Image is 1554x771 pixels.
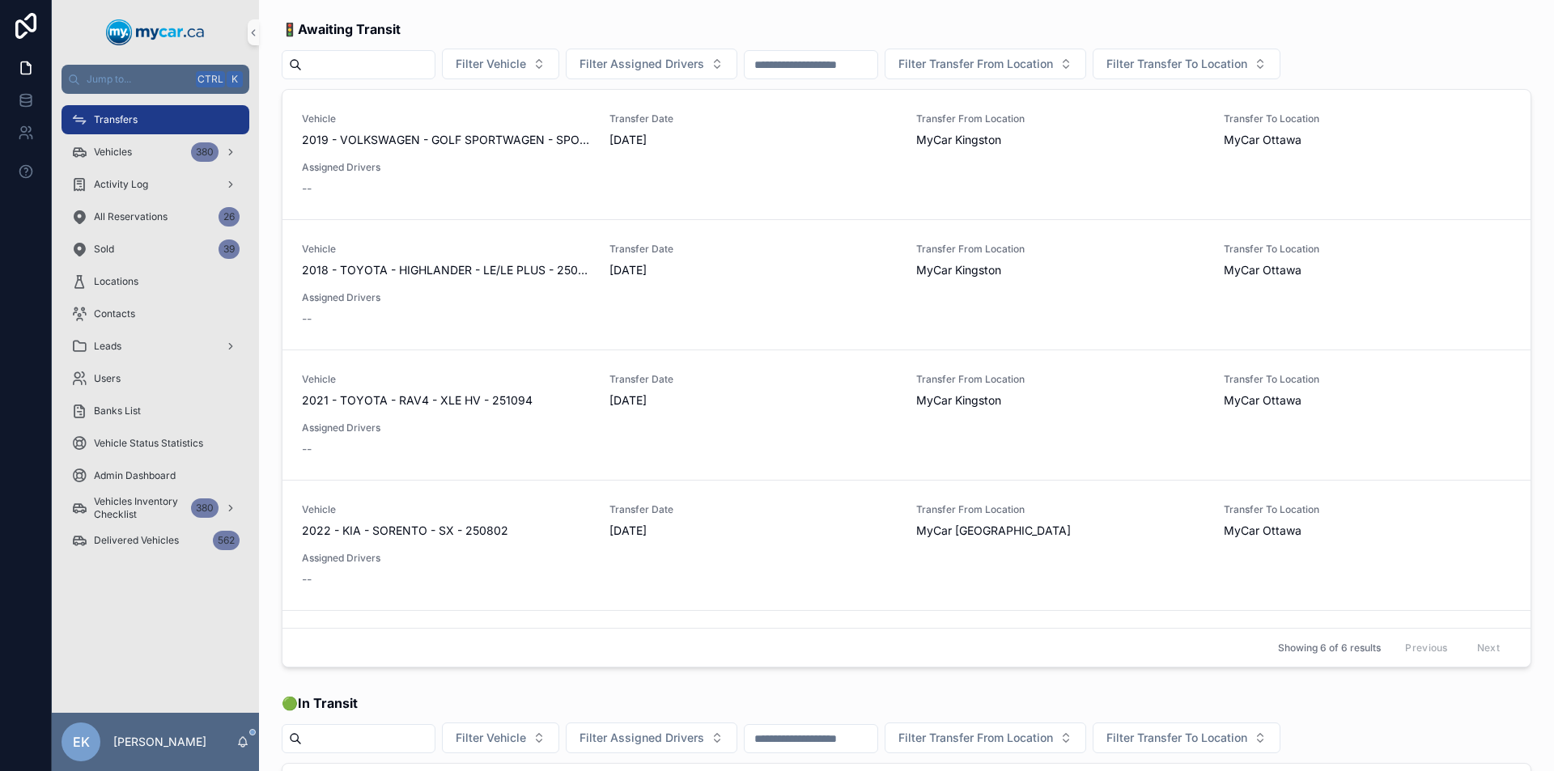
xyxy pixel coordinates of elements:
[94,210,168,223] span: All Reservations
[916,392,1001,409] span: MyCar Kingston
[1093,49,1280,79] button: Select Button
[302,243,590,256] span: Vehicle
[62,65,249,94] button: Jump to...CtrlK
[62,299,249,328] a: Contacts
[916,503,1204,516] span: Transfer From Location
[62,235,249,264] a: Sold39
[191,142,219,162] div: 380
[302,112,590,125] span: Vehicle
[191,498,219,518] div: 380
[62,494,249,523] a: Vehicles Inventory Checklist380
[62,170,249,199] a: Activity Log
[94,178,148,191] span: Activity Log
[1224,373,1512,386] span: Transfer To Location
[298,695,358,711] strong: In Transit
[1106,730,1247,746] span: Filter Transfer To Location
[302,571,312,587] span: --
[1278,641,1381,654] span: Showing 6 of 6 results
[219,207,240,227] div: 26
[94,405,141,417] span: Banks List
[302,132,590,148] span: 2019 - VOLKSWAGEN - GOLF SPORTWAGEN - SPORTWAGEN HIGHLINE - 250767
[94,243,114,256] span: Sold
[885,722,1086,753] button: Select Button
[609,243,898,256] span: Transfer Date
[282,349,1531,480] a: Vehicle2021 - TOYOTA - RAV4 - XLE HV - 251094Transfer Date[DATE]Transfer From LocationMyCar Kings...
[1093,722,1280,753] button: Select Button
[94,146,132,159] span: Vehicles
[94,534,179,547] span: Delivered Vehicles
[916,243,1204,256] span: Transfer From Location
[609,262,898,278] span: [DATE]
[113,734,206,750] p: [PERSON_NAME]
[898,730,1053,746] span: Filter Transfer From Location
[62,105,249,134] a: Transfers
[302,503,590,516] span: Vehicle
[106,19,205,45] img: App logo
[62,138,249,167] a: Vehicles380
[282,480,1531,610] a: Vehicle2022 - KIA - SORENTO - SX - 250802Transfer Date[DATE]Transfer From LocationMyCar [GEOGRAPH...
[609,132,898,148] span: [DATE]
[62,332,249,361] a: Leads
[1224,243,1512,256] span: Transfer To Location
[1106,56,1247,72] span: Filter Transfer To Location
[302,523,508,539] span: 2022 - KIA - SORENTO - SX - 250802
[62,429,249,458] a: Vehicle Status Statistics
[1224,392,1301,409] span: MyCar Ottawa
[566,49,737,79] button: Select Button
[580,56,704,72] span: Filter Assigned Drivers
[302,262,590,278] span: 2018 - TOYOTA - HIGHLANDER - LE/LE PLUS - 250790
[302,392,533,409] span: 2021 - TOYOTA - RAV4 - XLE HV - 251094
[1224,132,1301,148] span: MyCar Ottawa
[609,373,898,386] span: Transfer Date
[94,469,176,482] span: Admin Dashboard
[62,526,249,555] a: Delivered Vehicles562
[609,503,898,516] span: Transfer Date
[298,21,401,37] strong: Awaiting Transit
[228,73,241,86] span: K
[282,90,1531,219] a: Vehicle2019 - VOLKSWAGEN - GOLF SPORTWAGEN - SPORTWAGEN HIGHLINE - 250767Transfer Date[DATE]Trans...
[916,523,1071,539] span: MyCar [GEOGRAPHIC_DATA]
[94,372,121,385] span: Users
[609,112,898,125] span: Transfer Date
[885,49,1086,79] button: Select Button
[442,722,559,753] button: Select Button
[1224,112,1512,125] span: Transfer To Location
[916,132,1001,148] span: MyCar Kingston
[302,291,590,304] span: Assigned Drivers
[302,311,312,327] span: --
[302,552,590,565] span: Assigned Drivers
[94,340,121,353] span: Leads
[442,49,559,79] button: Select Button
[302,180,312,197] span: --
[219,239,240,259] div: 39
[898,56,1053,72] span: Filter Transfer From Location
[94,307,135,320] span: Contacts
[916,373,1204,386] span: Transfer From Location
[1224,503,1512,516] span: Transfer To Location
[62,202,249,231] a: All Reservations26
[282,693,358,713] span: 🟢
[196,71,225,87] span: Ctrl
[302,441,312,457] span: --
[1224,262,1301,278] span: MyCar Ottawa
[580,730,704,746] span: Filter Assigned Drivers
[94,495,185,521] span: Vehicles Inventory Checklist
[456,730,526,746] span: Filter Vehicle
[302,422,590,434] span: Assigned Drivers
[62,364,249,393] a: Users
[916,262,1001,278] span: MyCar Kingston
[94,275,138,288] span: Locations
[302,373,590,386] span: Vehicle
[94,437,203,450] span: Vehicle Status Statistics
[282,219,1531,349] a: Vehicle2018 - TOYOTA - HIGHLANDER - LE/LE PLUS - 250790Transfer Date[DATE]Transfer From LocationM...
[302,161,590,174] span: Assigned Drivers
[52,94,259,576] div: scrollable content
[282,19,401,39] span: 🚦
[94,113,138,126] span: Transfers
[609,523,898,539] span: [DATE]
[456,56,526,72] span: Filter Vehicle
[609,392,898,409] span: [DATE]
[62,396,249,426] a: Banks List
[87,73,189,86] span: Jump to...
[1224,523,1301,539] span: MyCar Ottawa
